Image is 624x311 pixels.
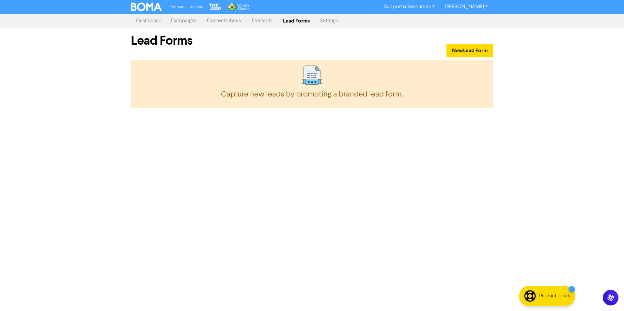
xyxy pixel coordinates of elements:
a: Settings [315,14,343,27]
h1: Lead Forms [131,33,307,48]
a: Campaigns [166,14,202,27]
span: Premium Libraries: [169,5,203,9]
button: NewLead Form [446,44,493,57]
img: BOMA Logo [131,3,162,11]
a: Content Library [202,14,247,27]
img: Wolters Kluwer [227,3,249,11]
iframe: Chat Widget [591,280,624,311]
a: Dashboard [131,14,166,27]
img: The Gap [208,3,222,11]
a: Support & Resources [379,2,440,12]
h4: Capture new leads by promoting a branded lead form . [138,90,486,99]
a: Lead Forms [278,14,315,27]
a: Contacts [247,14,278,27]
a: [PERSON_NAME] [440,2,493,12]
